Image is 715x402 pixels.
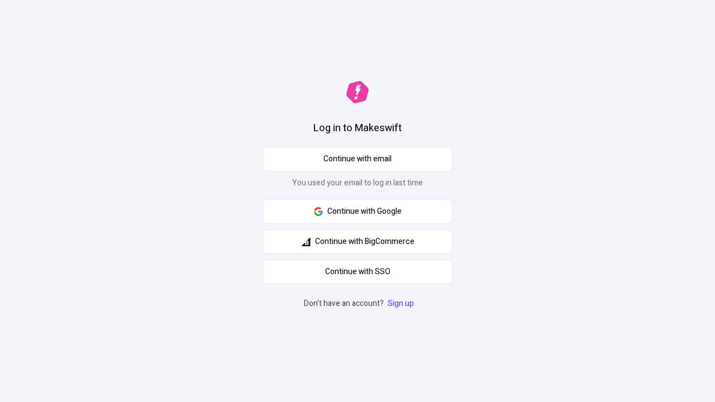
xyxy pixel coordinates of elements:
button: Continue with BigCommerce [263,229,452,254]
button: Continue with Google [263,199,452,224]
span: Continue with BigCommerce [315,236,414,248]
p: You used your email to log in last time [263,177,452,194]
h1: Log in to Makeswift [313,121,402,136]
a: Continue with SSO [263,260,452,284]
a: Sign up [385,298,416,309]
p: Don't have an account? [304,298,416,310]
span: Continue with Google [327,205,402,218]
span: Continue with email [323,153,392,165]
button: Continue with email [263,147,452,171]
